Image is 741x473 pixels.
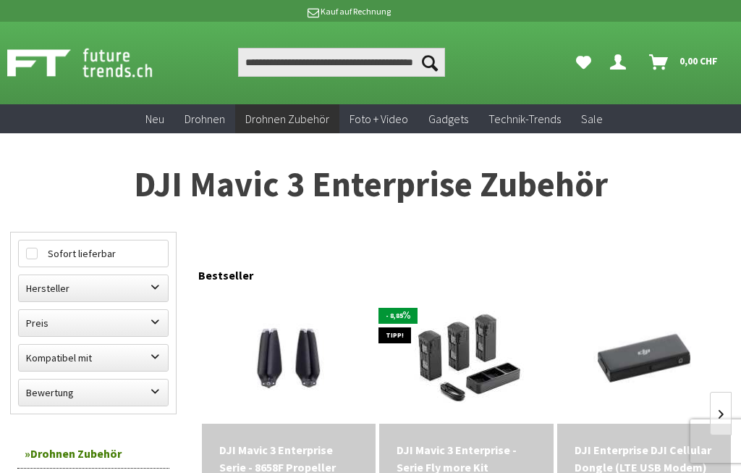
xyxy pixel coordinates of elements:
[7,45,184,81] a: Shop Futuretrends - zur Startseite wechseln
[415,48,445,77] button: Suchen
[488,112,561,126] span: Technik-Trends
[135,104,174,134] a: Neu
[418,104,478,134] a: Gadgets
[581,112,603,126] span: Sale
[19,345,168,371] label: Kompatibel mit
[643,48,725,77] a: Warenkorb
[202,296,376,421] img: DJI Mavic 3 Enterprise Serie - 8658F Propeller (Paar) für C2
[350,112,408,126] span: Foto + Video
[569,48,598,77] a: Meine Favoriten
[19,310,168,336] label: Preis
[185,112,225,126] span: Drohnen
[557,300,731,416] img: DJI Enterprise DJI Cellular Dongle (LTE USB Modem)
[571,104,613,134] a: Sale
[19,240,168,267] label: Sofort lieferbar
[478,104,571,134] a: Technik-Trends
[235,104,339,134] a: Drohnen Zubehör
[7,45,184,80] img: Shop Futuretrends - zur Startseite wechseln
[17,439,169,469] a: Drohnen Zubehör
[428,112,468,126] span: Gadgets
[679,49,718,72] span: 0,00 CHF
[19,275,168,301] label: Hersteller
[604,48,638,77] a: Dein Konto
[379,293,553,424] img: DJI Mavic 3 Enterprise - Serie Fly more Kit
[174,104,235,134] a: Drohnen
[10,167,731,203] h1: DJI Mavic 3 Enterprise Zubehör
[145,112,164,126] span: Neu
[339,104,418,134] a: Foto + Video
[19,380,168,406] label: Bewertung
[198,254,731,290] div: Bestseller
[245,112,329,126] span: Drohnen Zubehör
[238,48,446,77] input: Produkt, Marke, Kategorie, EAN, Artikelnummer…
